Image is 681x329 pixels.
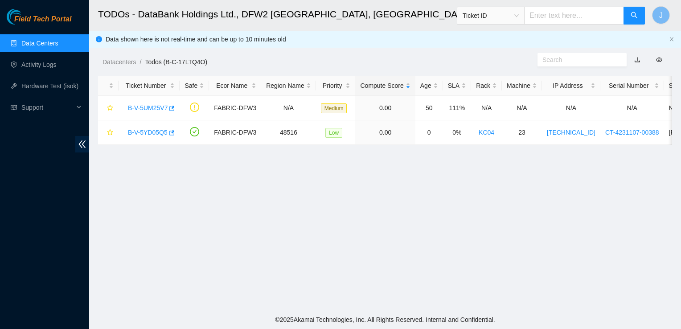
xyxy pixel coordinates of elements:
a: B-V-5UM25V7 [128,104,168,111]
button: search [624,7,645,25]
span: Ticket ID [463,9,519,22]
span: search [631,12,638,20]
a: KC04 [479,129,494,136]
td: N/A [502,96,542,120]
input: Enter text here... [524,7,624,25]
button: star [103,125,114,140]
span: star [107,129,113,136]
span: double-left [75,136,89,152]
td: FABRIC-DFW3 [209,96,261,120]
a: Datacenters [103,58,136,66]
img: Akamai Technologies [7,9,45,25]
td: N/A [471,96,502,120]
td: 50 [415,96,443,120]
a: Hardware Test (isok) [21,82,78,90]
span: read [11,104,17,111]
footer: © 2025 Akamai Technologies, Inc. All Rights Reserved. Internal and Confidential. [89,310,681,329]
a: CT-4231107-00388 [605,129,659,136]
span: Low [325,128,342,138]
td: N/A [600,96,664,120]
td: 0% [443,120,471,145]
button: close [669,37,674,42]
button: J [652,6,670,24]
td: 0.00 [355,120,415,145]
td: 23 [502,120,542,145]
span: Medium [321,103,347,113]
td: FABRIC-DFW3 [209,120,261,145]
span: Field Tech Portal [14,15,71,24]
td: N/A [261,96,316,120]
td: 0 [415,120,443,145]
span: / [139,58,141,66]
button: star [103,101,114,115]
a: [TECHNICAL_ID] [547,129,595,136]
a: Activity Logs [21,61,57,68]
span: J [659,10,663,21]
span: check-circle [190,127,199,136]
a: B-V-5YD05Q5 [128,129,168,136]
span: exclamation-circle [190,103,199,112]
a: Akamai TechnologiesField Tech Portal [7,16,71,28]
a: download [634,56,640,63]
input: Search [542,55,615,65]
td: 0.00 [355,96,415,120]
span: star [107,105,113,112]
td: 48516 [261,120,316,145]
td: 111% [443,96,471,120]
button: download [628,53,647,67]
td: N/A [542,96,600,120]
span: eye [656,57,662,63]
a: Data Centers [21,40,58,47]
span: Support [21,99,74,116]
a: Todos (B-C-17LTQ4O) [145,58,207,66]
